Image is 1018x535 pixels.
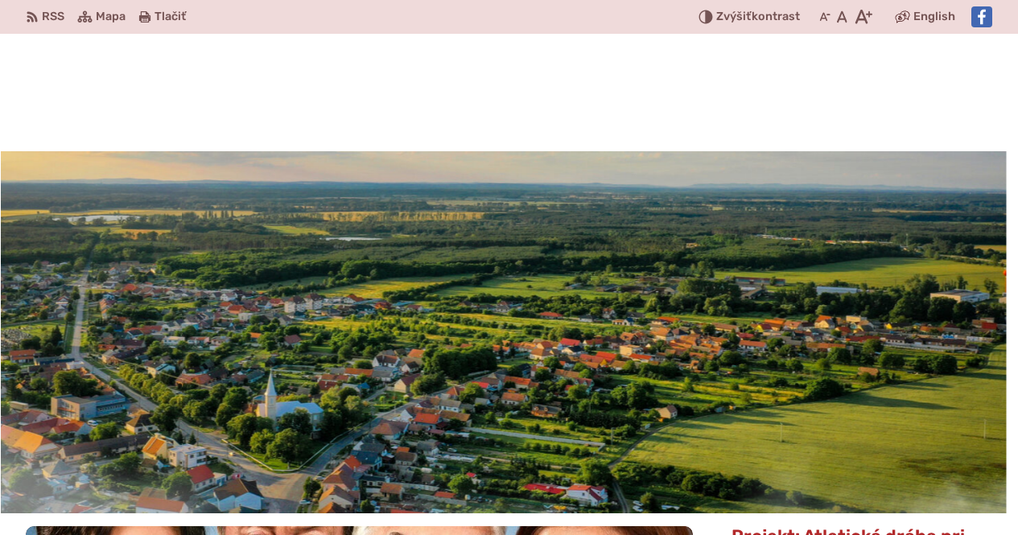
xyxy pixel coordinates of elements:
span: RSS [42,7,64,27]
span: Zvýšiť [716,10,752,23]
a: English [910,7,958,27]
span: Tlačiť [155,10,186,24]
span: kontrast [716,10,800,24]
span: English [913,7,955,27]
img: Prejsť na Facebook stránku [971,6,992,27]
span: Mapa [96,7,126,27]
